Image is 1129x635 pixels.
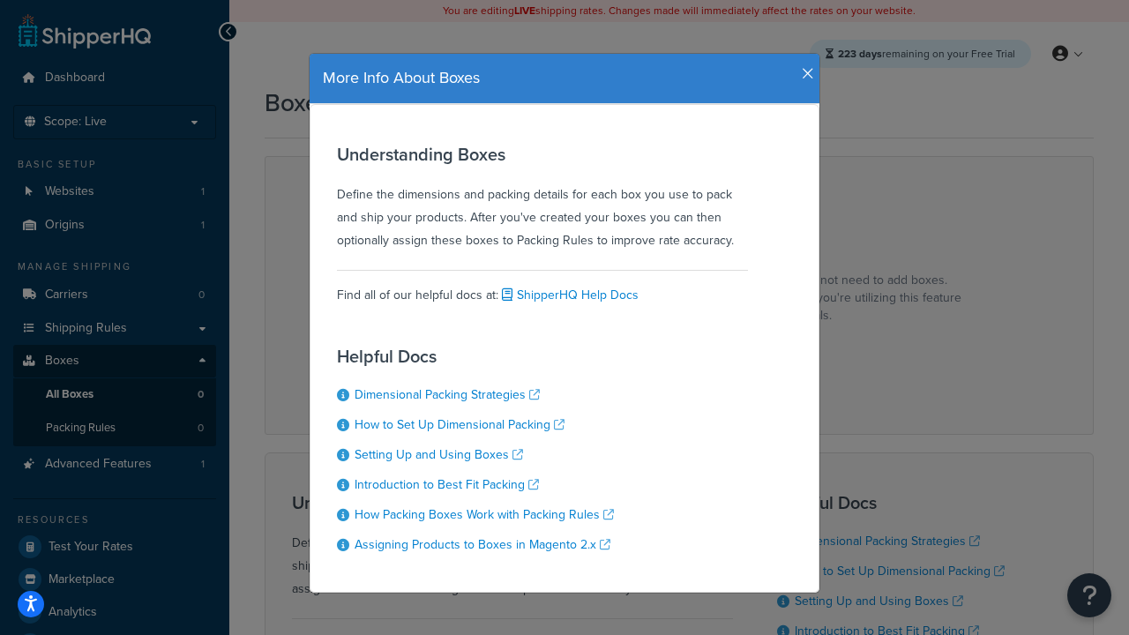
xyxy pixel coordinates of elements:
[337,145,748,164] h3: Understanding Boxes
[355,475,539,494] a: Introduction to Best Fit Packing
[337,270,748,307] div: Find all of our helpful docs at:
[355,445,523,464] a: Setting Up and Using Boxes
[355,415,564,434] a: How to Set Up Dimensional Packing
[355,385,540,404] a: Dimensional Packing Strategies
[355,535,610,554] a: Assigning Products to Boxes in Magento 2.x
[337,145,748,252] div: Define the dimensions and packing details for each box you use to pack and ship your products. Af...
[355,505,614,524] a: How Packing Boxes Work with Packing Rules
[337,347,614,366] h3: Helpful Docs
[498,286,639,304] a: ShipperHQ Help Docs
[323,67,806,90] h4: More Info About Boxes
